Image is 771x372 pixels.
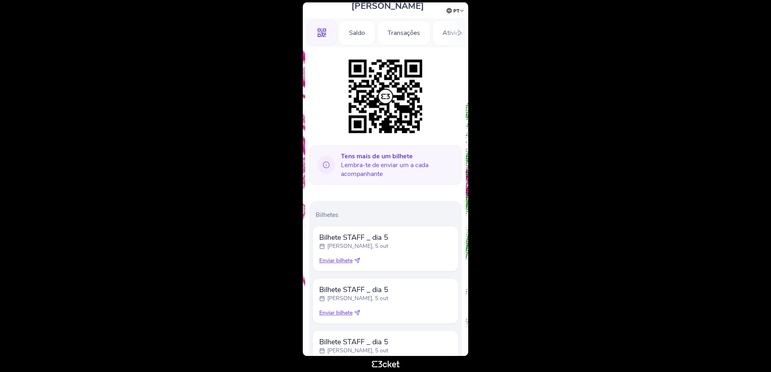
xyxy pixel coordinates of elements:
[316,211,459,219] p: Bilhetes
[319,257,353,265] span: Enviar bilhete
[432,20,483,46] div: Atividades
[341,152,413,161] b: Tens mais de um bilhete
[319,233,388,242] span: Bilhete STAFF _ dia 5
[345,55,426,137] img: 4c1efa99c70540adb8f4dbf7612a202c.png
[319,285,388,294] span: Bilhete STAFF _ dia 5
[432,28,483,37] a: Atividades
[319,309,353,317] span: Enviar bilhete
[327,242,388,250] p: [PERSON_NAME], 5 out
[339,20,375,46] div: Saldo
[377,20,430,46] div: Transações
[327,294,388,303] p: [PERSON_NAME], 5 out
[319,337,388,347] span: Bilhete STAFF _ dia 5
[341,152,455,178] span: Lembra-te de enviar um a cada acompanhante
[377,28,430,37] a: Transações
[339,28,375,37] a: Saldo
[327,347,388,355] p: [PERSON_NAME], 5 out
